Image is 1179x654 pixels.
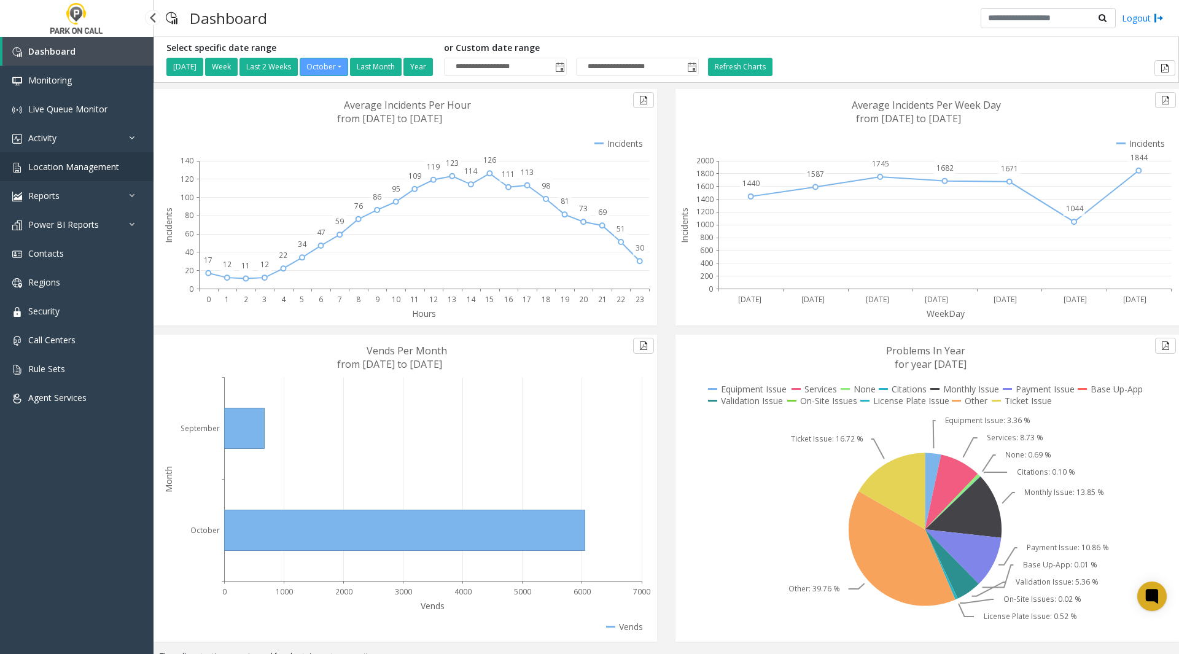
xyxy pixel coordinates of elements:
[1003,594,1081,604] text: On-Site Issues: 0.02 %
[356,294,360,305] text: 8
[807,169,824,179] text: 1587
[28,74,72,86] span: Monitoring
[696,155,714,166] text: 2000
[337,357,442,371] text: from [DATE] to [DATE]
[1155,92,1176,108] button: Export to pdf
[395,586,412,597] text: 3000
[709,284,713,294] text: 0
[184,3,273,33] h3: Dashboard
[1122,12,1164,25] a: Logout
[1154,12,1164,25] img: logout
[521,167,534,177] text: 113
[598,207,607,217] text: 69
[866,294,889,305] text: [DATE]
[222,586,227,597] text: 0
[504,294,513,305] text: 16
[185,247,193,257] text: 40
[335,216,344,227] text: 59
[1001,163,1018,174] text: 1671
[598,294,607,305] text: 21
[28,161,119,173] span: Location Management
[421,600,445,612] text: Vends
[636,294,644,305] text: 23
[373,192,381,202] text: 86
[28,392,87,403] span: Agent Services
[633,92,654,108] button: Export to pdf
[337,112,442,125] text: from [DATE] to [DATE]
[1024,487,1104,497] text: Monthly Issue: 13.85 %
[738,294,761,305] text: [DATE]
[225,294,229,305] text: 1
[464,166,478,176] text: 114
[335,586,352,597] text: 2000
[392,294,400,305] text: 10
[12,336,22,346] img: 'icon'
[28,305,60,317] span: Security
[1123,294,1146,305] text: [DATE]
[579,203,588,214] text: 73
[936,163,954,173] text: 1682
[166,43,435,53] h5: Select specific date range
[12,220,22,230] img: 'icon'
[408,171,421,181] text: 109
[856,112,961,125] text: from [DATE] to [DATE]
[28,334,76,346] span: Call Centers
[28,247,64,259] span: Contacts
[448,294,456,305] text: 13
[1023,559,1097,570] text: Base Up-App: 0.01 %
[1155,338,1176,354] button: Export to pdf
[1017,467,1075,477] text: Citations: 0.10 %
[204,255,212,265] text: 17
[788,583,840,594] text: Other: 39.76 %
[28,132,56,144] span: Activity
[700,258,713,268] text: 400
[927,308,965,319] text: WeekDay
[163,208,174,243] text: Incidents
[276,586,293,597] text: 1000
[454,586,472,597] text: 4000
[553,58,566,76] span: Toggle popup
[872,158,889,169] text: 1745
[12,76,22,86] img: 'icon'
[166,3,177,33] img: pageIcon
[2,37,154,66] a: Dashboard
[801,294,825,305] text: [DATE]
[28,45,76,57] span: Dashboard
[636,243,644,253] text: 30
[12,47,22,57] img: 'icon'
[446,158,459,168] text: 123
[700,271,713,281] text: 200
[696,181,714,192] text: 1600
[392,184,400,194] text: 95
[987,432,1043,443] text: Services: 8.73 %
[1005,450,1051,460] text: None: 0.69 %
[984,611,1077,621] text: License Plate Issue: 0.52 %
[279,250,287,260] text: 22
[1066,203,1084,214] text: 1044
[502,169,515,179] text: 111
[28,276,60,288] span: Regions
[1154,60,1175,76] button: Export to pdf
[427,162,440,172] text: 119
[685,58,698,76] span: Toggle popup
[444,43,699,53] h5: or Custom date range
[1064,294,1087,305] text: [DATE]
[679,208,690,243] text: Incidents
[260,259,269,270] text: 12
[319,294,323,305] text: 6
[485,294,494,305] text: 15
[28,190,60,201] span: Reports
[28,219,99,230] span: Power BI Reports
[181,192,193,203] text: 100
[181,174,193,184] text: 120
[1130,152,1148,163] text: 1844
[945,415,1030,426] text: Equipment Issue: 3.36 %
[696,206,714,217] text: 1200
[617,224,625,234] text: 51
[574,586,591,597] text: 6000
[542,294,550,305] text: 18
[181,423,220,434] text: September
[925,294,948,305] text: [DATE]
[696,168,714,179] text: 1800
[12,105,22,115] img: 'icon'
